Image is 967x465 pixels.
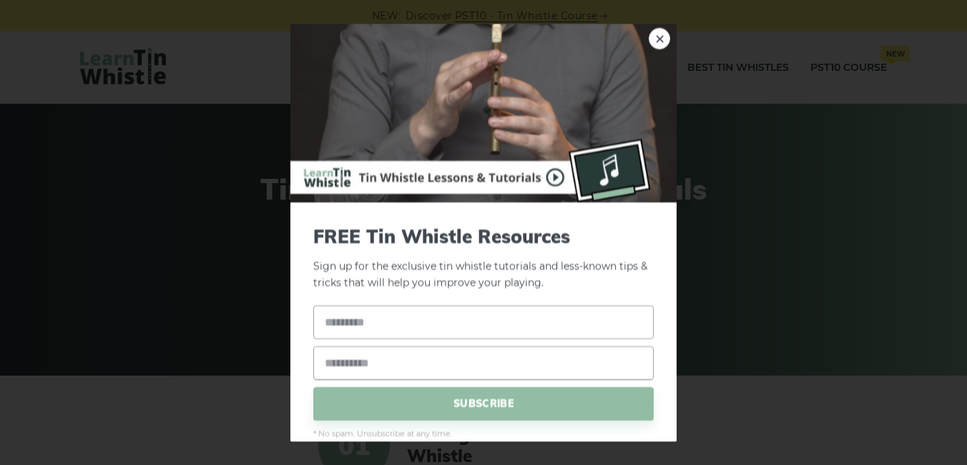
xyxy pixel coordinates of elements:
span: * No spam. Unsubscribe at any time. [313,427,654,440]
p: Sign up for the exclusive tin whistle tutorials and less-known tips & tricks that will help you i... [313,225,654,291]
a: × [649,28,670,49]
img: Tin Whistle Buying Guide Preview [290,24,677,202]
span: SUBSCRIBE [313,386,654,420]
span: FREE Tin Whistle Resources [313,225,654,248]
